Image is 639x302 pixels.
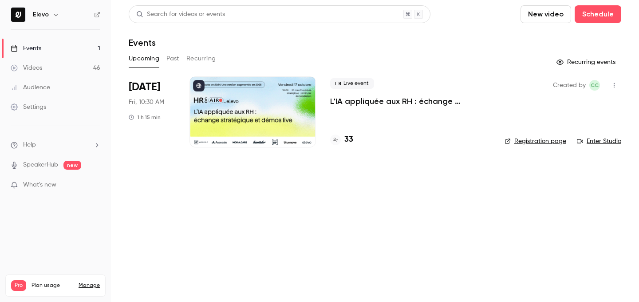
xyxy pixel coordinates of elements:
[11,44,41,53] div: Events
[505,137,566,146] a: Registration page
[344,134,353,146] h4: 33
[166,52,179,66] button: Past
[129,98,164,107] span: Fri, 10:30 AM
[11,103,46,111] div: Settings
[186,52,216,66] button: Recurring
[575,5,621,23] button: Schedule
[553,80,586,91] span: Created by
[79,282,100,289] a: Manage
[11,83,50,92] div: Audience
[552,55,621,69] button: Recurring events
[136,10,225,19] div: Search for videos or events
[577,137,621,146] a: Enter Studio
[90,181,100,189] iframe: Noticeable Trigger
[330,96,490,107] a: L'IA appliquée aux RH : échange stratégique et démos live.
[63,161,81,170] span: new
[23,160,58,170] a: SpeakerHub
[23,180,56,190] span: What's new
[129,37,156,48] h1: Events
[129,80,160,94] span: [DATE]
[521,5,571,23] button: New video
[330,78,374,89] span: Live event
[591,80,599,91] span: CC
[23,140,36,150] span: Help
[129,114,161,121] div: 1 h 15 min
[32,282,73,289] span: Plan usage
[11,140,100,150] li: help-dropdown-opener
[11,8,25,22] img: Elevo
[11,64,42,72] div: Videos
[330,134,353,146] a: 33
[129,76,175,147] div: Oct 17 Fri, 10:30 AM (Europe/Paris)
[129,52,159,66] button: Upcoming
[589,80,600,91] span: Clara Courtillier
[33,10,49,19] h6: Elevo
[11,280,26,291] span: Pro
